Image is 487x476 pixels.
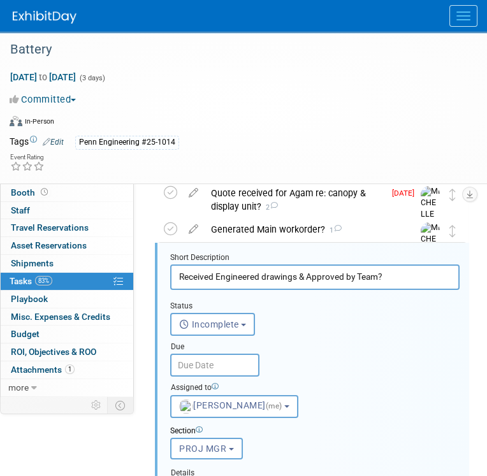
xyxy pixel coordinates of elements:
[170,252,460,264] div: Short Description
[10,93,81,106] button: Committed
[11,347,96,357] span: ROI, Objectives & ROO
[65,364,75,374] span: 1
[170,395,298,418] button: [PERSON_NAME](me)
[11,329,40,339] span: Budget
[75,136,179,149] div: Penn Engineering #25-1014
[1,255,133,272] a: Shipments
[205,219,395,240] div: Generated Main workorder?
[170,354,259,377] input: Due Date
[325,226,342,234] span: 1
[11,364,75,375] span: Attachments
[6,38,462,61] div: Battery
[1,343,133,361] a: ROI, Objectives & ROO
[11,294,48,304] span: Playbook
[11,187,50,198] span: Booth
[449,5,477,27] button: Menu
[449,225,456,237] i: Move task
[170,313,255,336] button: Incomplete
[170,301,266,313] div: Status
[1,361,133,379] a: Attachments1
[261,203,278,212] span: 2
[37,72,49,82] span: to
[392,189,421,198] span: [DATE]
[10,116,22,126] img: Format-Inperson.png
[13,11,76,24] img: ExhibitDay
[11,240,87,250] span: Asset Reservations
[1,184,133,201] a: Booth
[182,224,205,235] a: edit
[1,291,133,308] a: Playbook
[1,219,133,236] a: Travel Reservations
[1,202,133,219] a: Staff
[11,312,110,322] span: Misc. Expenses & Credits
[1,237,133,254] a: Asset Reservations
[78,74,105,82] span: (3 days)
[449,189,456,201] i: Move task
[179,444,226,454] span: PROJ MGR
[7,5,280,17] body: Rich Text Area. Press ALT-0 for help.
[38,187,50,197] span: Booth not reserved yet
[170,342,272,354] div: Due
[10,71,76,83] span: [DATE] [DATE]
[170,382,460,394] div: Assigned to
[108,397,134,414] td: Toggle Event Tabs
[11,222,89,233] span: Travel Reservations
[182,187,205,199] a: edit
[35,276,52,285] span: 83%
[170,264,460,289] input: Name of task or a short description
[8,382,29,393] span: more
[179,319,239,329] span: Incomplete
[1,308,133,326] a: Misc. Expenses & Credits
[179,400,284,410] span: [PERSON_NAME]
[1,273,133,290] a: Tasks83%
[10,114,462,133] div: Event Format
[170,426,460,438] div: Section
[266,401,282,410] span: (me)
[170,438,243,459] button: PROJ MGR
[10,135,64,150] td: Tags
[11,258,54,268] span: Shipments
[24,117,54,126] div: In-Person
[10,154,45,161] div: Event Rating
[1,379,133,396] a: more
[421,186,440,242] img: MICHELLE MOYA
[10,276,52,286] span: Tasks
[11,205,30,215] span: Staff
[43,138,64,147] a: Edit
[1,326,133,343] a: Budget
[421,222,440,278] img: MICHELLE MOYA
[85,397,108,414] td: Personalize Event Tab Strip
[205,182,384,217] div: Quote received for Agam re: canopy & display unit?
